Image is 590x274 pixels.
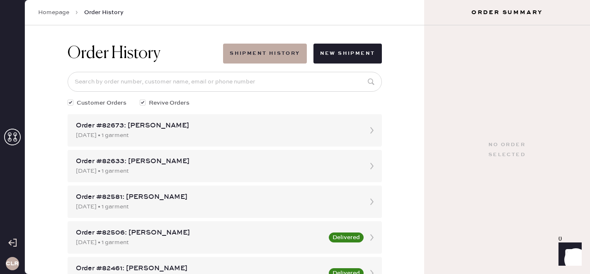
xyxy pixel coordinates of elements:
[84,8,124,17] span: Order History
[76,157,359,166] div: Order #82633: [PERSON_NAME]
[76,166,359,176] div: [DATE] • 1 garment
[551,237,586,272] iframe: Front Chat
[76,228,324,238] div: Order #82506: [PERSON_NAME]
[77,98,126,108] span: Customer Orders
[223,44,306,64] button: Shipment History
[149,98,189,108] span: Revive Orders
[76,192,359,202] div: Order #82581: [PERSON_NAME]
[329,232,364,242] button: Delivered
[76,202,359,211] div: [DATE] • 1 garment
[313,44,382,64] button: New Shipment
[76,238,324,247] div: [DATE] • 1 garment
[76,121,359,131] div: Order #82673: [PERSON_NAME]
[68,44,160,64] h1: Order History
[38,8,69,17] a: Homepage
[424,8,590,17] h3: Order Summary
[76,264,324,274] div: Order #82461: [PERSON_NAME]
[488,140,526,160] div: No order selected
[68,72,382,92] input: Search by order number, customer name, email or phone number
[76,131,359,140] div: [DATE] • 1 garment
[6,261,19,267] h3: CLR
